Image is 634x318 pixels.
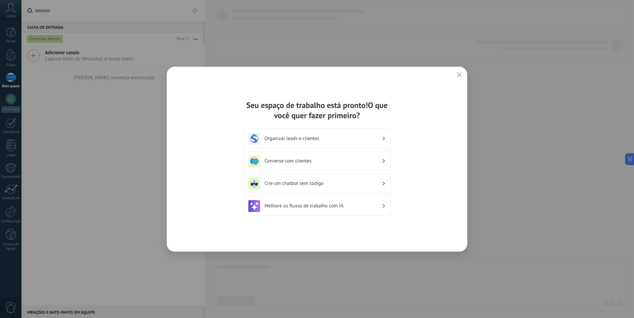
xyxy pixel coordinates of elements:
[264,203,343,209] font: Melhore os fluxos de trabalho com IA
[246,100,368,110] font: Seu espaço de trabalho está pronto!
[264,135,319,142] font: Organizar leads e clientes
[264,158,312,164] font: Converse com clientes
[264,180,324,187] font: Crie um chatbot sem código
[274,100,388,121] font: O que você quer fazer primeiro?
